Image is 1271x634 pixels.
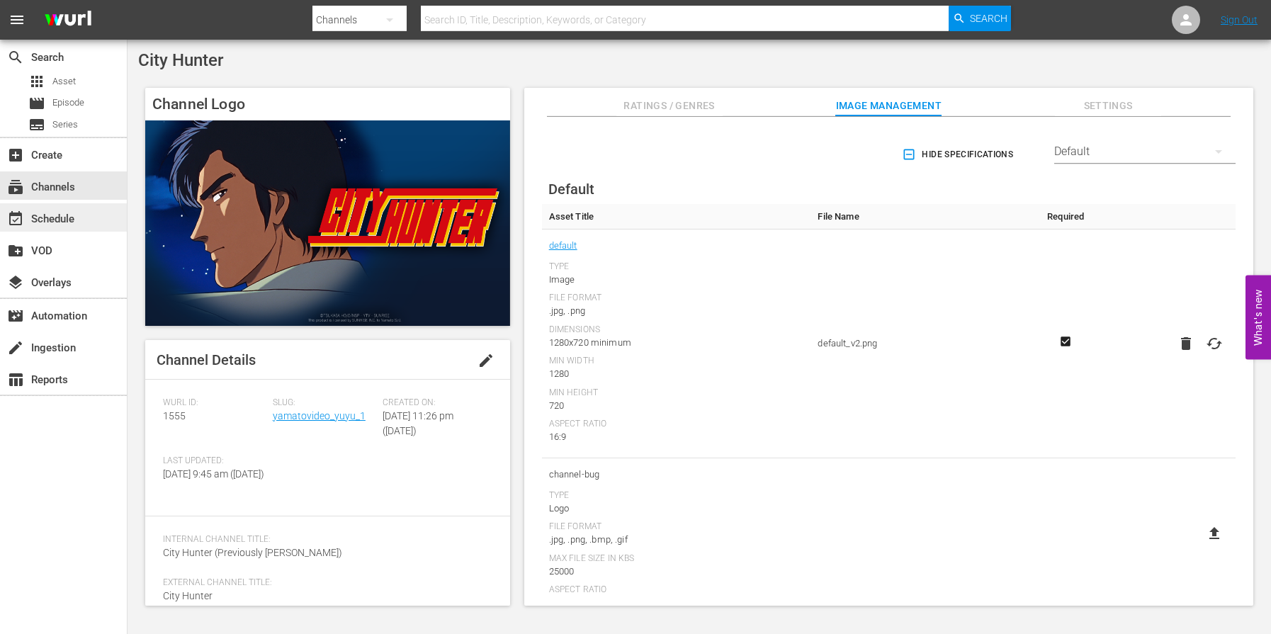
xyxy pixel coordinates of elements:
span: City Hunter [163,590,213,601]
span: Image Management [835,97,942,115]
span: [DATE] 9:45 am ([DATE]) [163,468,264,480]
img: ans4CAIJ8jUAAAAAAAAAAAAAAAAAAAAAAAAgQb4GAAAAAAAAAAAAAAAAAAAAAAAAJMjXAAAAAAAAAAAAAAAAAAAAAAAAgAT5G... [34,4,102,37]
span: Series [52,118,78,132]
span: channel-bug [549,465,804,484]
span: Created On: [383,397,485,409]
div: Min Width [549,356,804,367]
span: Schedule [7,210,24,227]
span: Slug: [273,397,375,409]
div: 25000 [549,565,804,579]
a: yamatovideo_yuyu_1 [273,410,366,421]
span: Search [7,49,24,66]
span: Default [548,181,594,198]
span: Ratings / Genres [616,97,723,115]
div: Logo [549,502,804,516]
div: 16:9 [549,430,804,444]
span: Episode [28,95,45,112]
div: Default [1054,132,1236,171]
span: Asset [28,73,45,90]
a: Sign Out [1221,14,1258,26]
div: Image [549,273,804,287]
button: Open Feedback Widget [1245,275,1271,359]
td: default_v2.png [810,230,1037,458]
div: Type [549,261,804,273]
button: edit [469,344,503,378]
span: Episode [52,96,84,110]
span: Overlays [7,274,24,291]
img: City Hunter [145,120,510,325]
span: Ingestion [7,339,24,356]
div: Max File Size In Kbs [549,553,804,565]
span: menu [9,11,26,28]
span: [DATE] 11:26 pm ([DATE]) [383,410,453,436]
span: Last Updated: [163,455,266,467]
div: 1280x720 minimum [549,336,804,350]
span: Wurl ID: [163,397,266,409]
th: Asset Title [542,204,811,230]
div: 1280 [549,367,804,381]
span: City Hunter (Previously [PERSON_NAME]) [163,547,342,558]
span: External Channel Title: [163,577,485,589]
span: Channel Details [157,351,256,368]
span: edit [478,352,495,369]
span: Settings [1055,97,1161,115]
span: Reports [7,371,24,388]
div: Min Height [549,387,804,399]
span: Hide Specifications [905,147,1013,162]
span: Create [7,147,24,164]
div: File Format [549,521,804,533]
span: Series [28,116,45,133]
svg: Required [1057,335,1074,348]
div: Aspect Ratio [549,419,804,430]
div: .jpg, .png [549,304,804,318]
span: Search [970,6,1007,31]
div: .jpg, .png, .bmp, .gif [549,533,804,547]
span: 1555 [163,410,186,421]
div: File Format [549,293,804,304]
div: 720 [549,399,804,413]
div: Type [549,490,804,502]
button: Hide Specifications [899,135,1019,174]
button: Search [949,6,1011,31]
span: VOD [7,242,24,259]
span: Internal Channel Title: [163,534,485,545]
span: Asset [52,74,76,89]
a: default [549,237,577,255]
span: City Hunter [138,50,223,70]
div: Aspect Ratio [549,584,804,596]
h4: Channel Logo [145,88,510,120]
span: Automation [7,307,24,324]
div: Dimensions [549,324,804,336]
th: Required [1037,204,1094,230]
span: Channels [7,179,24,196]
th: File Name [810,204,1037,230]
